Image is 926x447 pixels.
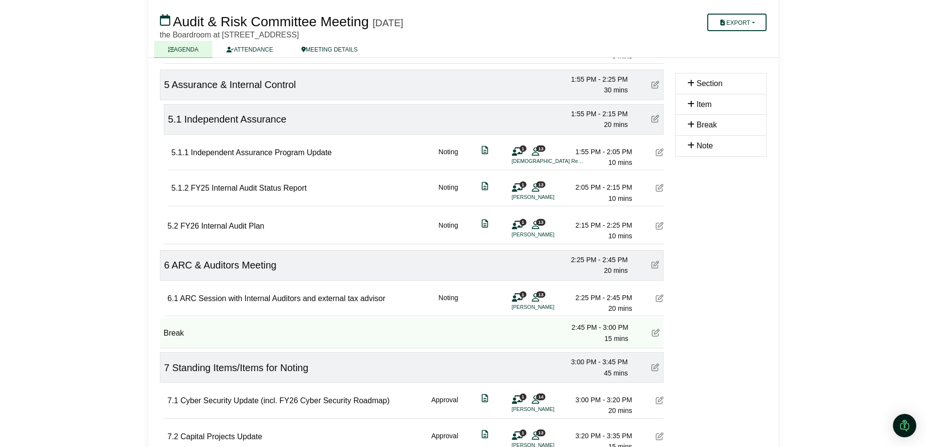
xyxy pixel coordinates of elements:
li: [PERSON_NAME] [512,405,585,413]
div: Noting [438,182,458,204]
div: 2:25 PM - 2:45 PM [560,254,628,265]
div: 2:15 PM - 2:25 PM [564,220,632,231]
span: FY25 Internal Audit Status Report [191,184,307,192]
span: 13 [536,181,545,188]
span: 5.1 [168,114,182,125]
span: 10 mins [608,159,632,166]
li: [PERSON_NAME] [512,193,585,201]
span: Section [697,79,722,88]
span: 5 mins [612,52,632,60]
div: 2:45 PM - 3:00 PM [560,322,629,333]
span: 45 mins [604,369,628,377]
div: [DATE] [373,17,403,29]
a: AGENDA [154,41,213,58]
div: 3:20 PM - 3:35 PM [564,430,632,441]
span: 7 [164,362,170,373]
span: 20 mins [604,121,628,128]
span: 7.2 [168,432,178,441]
span: 1 [520,145,526,152]
span: Independent Assurance Program Update [191,148,332,157]
span: 5 [164,79,170,90]
a: MEETING DETAILS [287,41,372,58]
span: Break [697,121,717,129]
span: 10 mins [608,195,632,202]
span: 1 [520,393,526,400]
span: 20 mins [608,304,632,312]
div: 3:00 PM - 3:45 PM [560,357,628,367]
span: 14 [536,393,545,400]
span: 1 [520,181,526,188]
span: 13 [536,291,545,298]
div: Open Intercom Messenger [893,414,916,437]
span: 1 [520,429,526,436]
span: 13 [536,145,545,152]
span: 7.1 [168,396,178,405]
a: ATTENDANCE [212,41,287,58]
div: Noting [438,292,458,314]
span: Independent Assurance [184,114,286,125]
span: 1 [520,219,526,225]
span: 20 mins [604,267,628,274]
span: Capital Projects Update [180,432,262,441]
span: ARC Session with Internal Auditors and external tax advisor [180,294,385,303]
span: Cyber Security Update (incl. FY26 Cyber Security Roadmap) [180,396,389,405]
div: Noting [438,146,458,168]
span: Note [697,142,713,150]
div: Noting [438,220,458,242]
span: Audit & Risk Committee Meeting [173,14,369,29]
span: FY26 Internal Audit Plan [180,222,264,230]
span: 5.2 [168,222,178,230]
li: [PERSON_NAME] [512,231,585,239]
span: Assurance & Internal Control [172,79,296,90]
span: Break [164,329,184,337]
span: 6 [164,260,170,270]
span: 5.1.1 [172,148,189,157]
span: 13 [536,219,545,225]
div: 3:00 PM - 3:20 PM [564,394,632,405]
span: 15 mins [604,335,628,342]
span: 20 mins [608,407,632,414]
li: [PERSON_NAME] [512,303,585,311]
span: 5.1.2 [172,184,189,192]
div: 1:55 PM - 2:15 PM [560,108,628,119]
span: Item [697,100,712,108]
div: Approval [431,394,458,416]
li: [DEMOGRAPHIC_DATA] Reading [512,157,585,165]
span: 13 [536,429,545,436]
span: 6.1 [168,294,178,303]
div: 1:55 PM - 2:25 PM [560,74,628,85]
span: 10 mins [608,232,632,240]
span: 30 mins [604,86,628,94]
span: 1 [520,291,526,298]
div: 1:55 PM - 2:05 PM [564,146,632,157]
span: ARC & Auditors Meeting [172,260,277,270]
span: the Boardroom at [STREET_ADDRESS] [160,31,299,39]
span: Standing Items/Items for Noting [172,362,308,373]
button: Export [707,14,766,31]
div: 2:05 PM - 2:15 PM [564,182,632,193]
div: 2:25 PM - 2:45 PM [564,292,632,303]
